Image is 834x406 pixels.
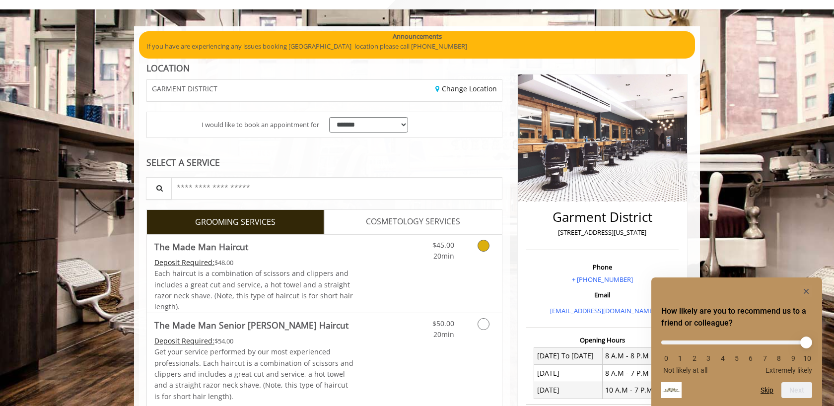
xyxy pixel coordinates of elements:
li: 10 [802,354,812,362]
a: [EMAIL_ADDRESS][DOMAIN_NAME] [550,306,655,315]
p: If you have are experiencing any issues booking [GEOGRAPHIC_DATA] location please call [PHONE_NUM... [146,41,688,52]
a: Change Location [435,84,497,93]
h2: How likely are you to recommend us to a friend or colleague? Select an option from 0 to 10, with ... [661,305,812,329]
a: + [PHONE_NUMBER] [572,275,633,284]
button: Next question [781,382,812,398]
td: 10 A.M - 7 P.M [602,382,671,399]
div: How likely are you to recommend us to a friend or colleague? Select an option from 0 to 10, with ... [661,285,812,398]
div: SELECT A SERVICE [146,158,502,167]
td: 8 A.M - 8 P.M [602,347,671,364]
td: 8 A.M - 7 P.M [602,365,671,382]
span: COSMETOLOGY SERVICES [366,215,460,228]
span: $45.00 [432,240,454,250]
li: 9 [788,354,798,362]
td: [DATE] To [DATE] [534,347,603,364]
span: Extremely likely [765,366,812,374]
span: Not likely at all [663,366,707,374]
li: 1 [675,354,685,362]
button: Skip [761,386,773,394]
li: 2 [690,354,699,362]
h3: Opening Hours [526,337,679,343]
span: Each haircut is a combination of scissors and clippers and includes a great cut and service, a ho... [154,269,353,311]
button: Hide survey [800,285,812,297]
span: This service needs some Advance to be paid before we block your appointment [154,258,214,267]
li: 0 [661,354,671,362]
div: $54.00 [154,336,354,346]
h3: Phone [529,264,676,271]
span: GARMENT DISTRICT [152,85,217,92]
b: The Made Man Haircut [154,240,248,254]
span: $50.00 [432,319,454,328]
li: 6 [746,354,756,362]
li: 8 [774,354,784,362]
button: Service Search [146,177,172,200]
div: $48.00 [154,257,354,268]
b: Announcements [393,31,442,42]
li: 3 [703,354,713,362]
span: 20min [433,251,454,261]
div: How likely are you to recommend us to a friend or colleague? Select an option from 0 to 10, with ... [661,333,812,374]
span: This service needs some Advance to be paid before we block your appointment [154,336,214,345]
span: I would like to book an appointment for [202,120,319,130]
li: 4 [718,354,728,362]
h2: Garment District [529,210,676,224]
h3: Email [529,291,676,298]
span: 20min [433,330,454,339]
p: Get your service performed by our most experienced professionals. Each haircut is a combination o... [154,346,354,402]
td: [DATE] [534,382,603,399]
b: The Made Man Senior [PERSON_NAME] Haircut [154,318,348,332]
li: 5 [732,354,742,362]
span: GROOMING SERVICES [195,216,276,229]
b: LOCATION [146,62,190,74]
td: [DATE] [534,365,603,382]
li: 7 [760,354,770,362]
p: [STREET_ADDRESS][US_STATE] [529,227,676,238]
